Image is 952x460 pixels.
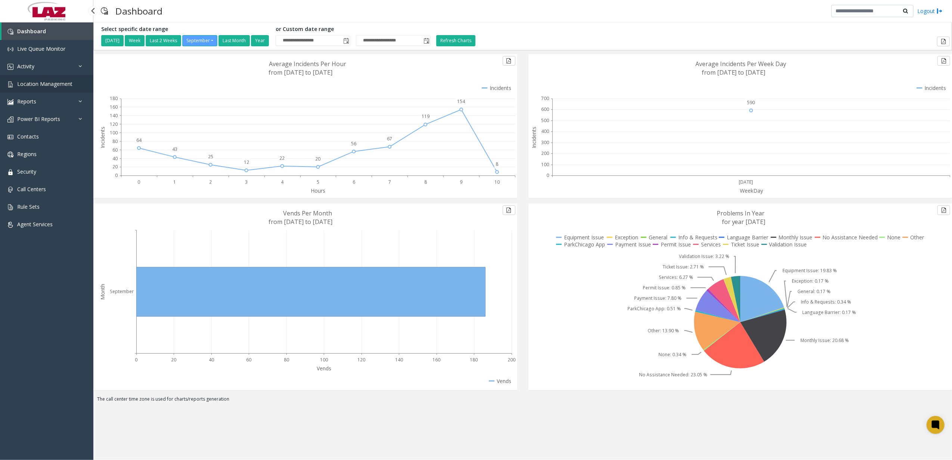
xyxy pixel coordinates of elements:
img: 'icon' [7,116,13,122]
text: 140 [110,112,118,119]
button: [DATE] [101,35,124,46]
span: Call Centers [17,186,46,193]
text: 0 [135,357,138,363]
img: 'icon' [7,134,13,140]
text: 120 [110,121,118,127]
text: Problems In Year [717,209,765,217]
text: 8 [424,179,427,185]
text: Vends [317,365,331,372]
img: 'icon' [7,46,13,52]
text: 700 [541,95,549,102]
span: Agent Services [17,221,53,228]
text: 60 [112,147,118,153]
text: No Assistance Needed: 23.05 % [639,372,707,378]
text: Average Incidents Per Hour [269,60,347,68]
text: Info & Requests: 0.34 % [801,299,852,305]
button: Export to pdf [503,205,515,215]
span: Reports [17,98,36,105]
text: Services: 6.27 % [659,274,693,280]
span: Location Management [17,80,72,87]
button: Export to pdf [503,56,515,66]
text: ParkChicago App: 0.51 % [627,305,681,312]
text: 64 [136,137,142,143]
text: Payment Issue: 7.80 % [634,295,682,301]
button: Last Month [218,35,250,46]
text: 7 [388,179,391,185]
text: from [DATE] to [DATE] [269,218,332,226]
span: Contacts [17,133,39,140]
text: 0 [546,172,549,179]
h3: Dashboard [112,2,166,20]
text: Incidents [99,127,106,148]
text: Hours [311,187,325,194]
button: Year [251,35,269,46]
text: 80 [284,357,289,363]
text: 6 [353,179,355,185]
button: Refresh Charts [436,35,475,46]
text: 500 [541,117,549,124]
text: Exception: 0.17 % [792,278,829,284]
img: 'icon' [7,169,13,175]
button: Export to pdf [937,205,950,215]
text: 1 [173,179,176,185]
span: Activity [17,63,34,70]
text: 160 [110,104,118,110]
img: 'icon' [7,99,13,105]
text: 25 [208,153,213,160]
button: Last 2 Weeks [146,35,181,46]
button: Export to pdf [937,56,950,66]
text: 40 [112,155,118,162]
text: 0 [137,179,140,185]
text: 80 [112,138,118,144]
text: 43 [172,146,177,152]
text: 8 [496,161,499,167]
span: Rule Sets [17,203,40,210]
text: 200 [541,150,549,157]
span: Regions [17,150,37,158]
button: Week [125,35,145,46]
text: Equipment Issue: 19.83 % [782,267,837,274]
text: September [110,289,134,295]
span: Live Queue Monitor [17,45,65,52]
text: Monthly Issue: 20.68 % [800,337,849,344]
text: 0 [115,172,118,179]
text: Average Incidents Per Week Day [695,60,786,68]
text: 590 [747,99,755,106]
text: 120 [357,357,365,363]
text: WeekDay [740,187,763,194]
text: 20 [112,164,118,170]
text: 100 [110,130,118,136]
button: September [182,35,217,46]
span: Power BI Reports [17,115,60,122]
text: Language Barrier: 0.17 % [802,309,856,316]
img: 'icon' [7,204,13,210]
text: 140 [395,357,403,363]
h5: Select specific date range [101,26,270,32]
text: 200 [508,357,515,363]
text: 20 [171,357,176,363]
text: from [DATE] to [DATE] [702,68,766,77]
text: 400 [541,128,549,135]
text: 40 [209,357,214,363]
text: 67 [387,136,392,142]
text: 10 [494,179,500,185]
text: 12 [244,159,249,165]
button: Export to pdf [937,37,950,46]
text: Vends Per Month [283,209,332,217]
img: pageIcon [101,2,108,20]
text: [DATE] [739,179,753,185]
img: logout [937,7,943,15]
div: The call center time zone is used for charts/reports generation [93,396,952,406]
text: 100 [541,161,549,168]
text: 3 [245,179,248,185]
img: 'icon' [7,64,13,70]
text: from [DATE] to [DATE] [269,68,332,77]
text: 4 [281,179,284,185]
text: None: 0.34 % [658,351,686,358]
a: Dashboard [1,22,93,40]
img: 'icon' [7,222,13,228]
text: for year [DATE] [722,218,766,226]
img: 'icon' [7,81,13,87]
text: Other: 13.90 % [648,327,679,334]
text: 154 [458,98,466,105]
